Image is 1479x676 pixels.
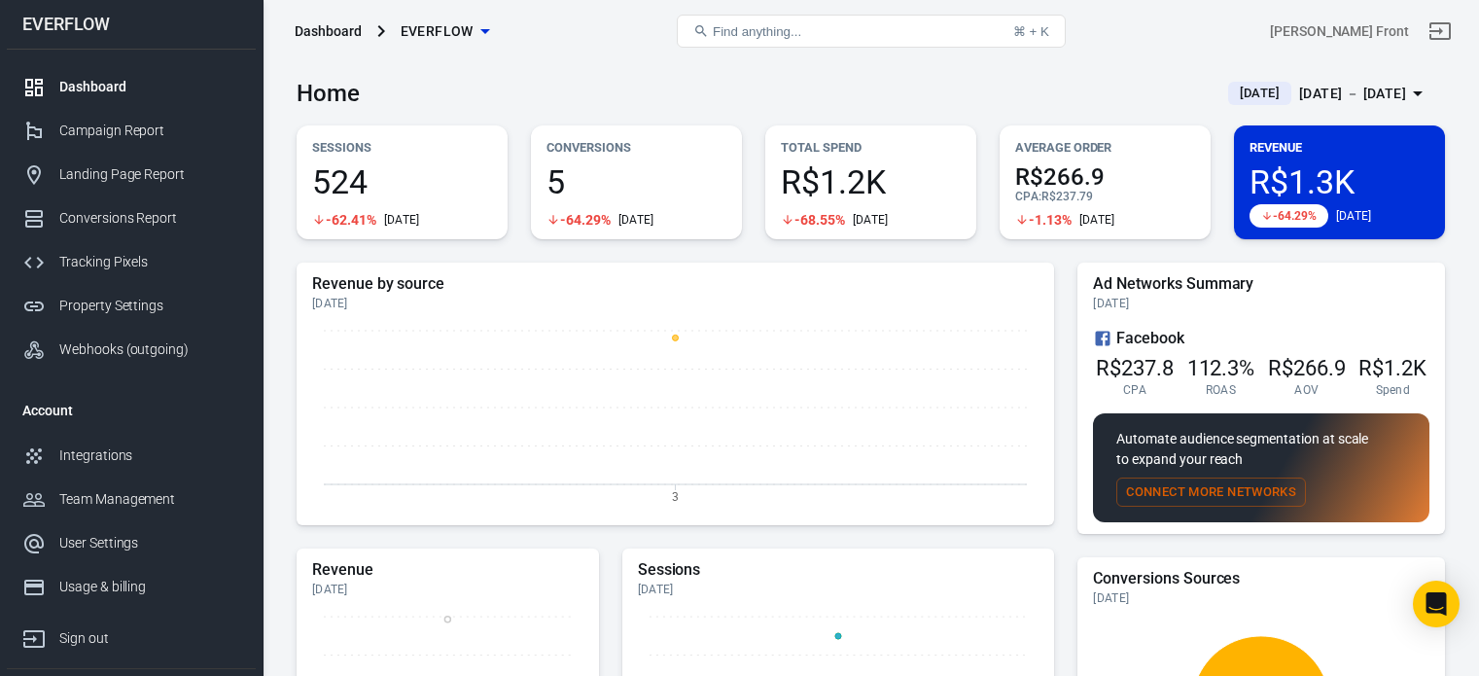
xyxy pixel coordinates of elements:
[7,434,256,478] a: Integrations
[1015,137,1195,158] p: Average Order
[7,109,256,153] a: Campaign Report
[297,80,360,107] h3: Home
[59,208,240,229] div: Conversions Report
[7,284,256,328] a: Property Settings
[59,121,240,141] div: Campaign Report
[1417,8,1463,54] a: Sign out
[59,339,240,360] div: Webhooks (outgoing)
[1376,382,1411,398] span: Spend
[1270,21,1409,42] div: Account id: KGa5hiGJ
[312,296,1039,311] div: [DATE]
[546,165,726,198] span: 5
[312,582,583,597] div: [DATE]
[1029,213,1072,227] span: -1.13%
[59,489,240,510] div: Team Management
[1294,382,1319,398] span: AOV
[713,24,801,39] span: Find anything...
[1013,24,1049,39] div: ⌘ + K
[1206,382,1236,398] span: ROAS
[7,565,256,609] a: Usage & billing
[1336,208,1372,224] div: [DATE]
[7,478,256,521] a: Team Management
[7,65,256,109] a: Dashboard
[781,137,961,158] p: Total Spend
[1093,569,1429,588] h5: Conversions Sources
[59,533,240,553] div: User Settings
[7,16,256,33] div: EVERFLOW
[7,196,256,240] a: Conversions Report
[1079,212,1115,228] div: [DATE]
[312,560,583,580] h5: Revenue
[1041,190,1093,203] span: R$237.79
[781,165,961,198] span: R$1.2K
[638,582,1039,597] div: [DATE]
[638,560,1039,580] h5: Sessions
[312,274,1039,294] h5: Revenue by source
[1123,382,1146,398] span: CPA
[7,521,256,565] a: User Settings
[59,164,240,185] div: Landing Page Report
[384,212,420,228] div: [DATE]
[7,153,256,196] a: Landing Page Report
[393,14,497,50] button: EVERFLOW
[1299,82,1406,106] div: [DATE] － [DATE]
[59,252,240,272] div: Tracking Pixels
[7,240,256,284] a: Tracking Pixels
[618,212,654,228] div: [DATE]
[672,489,679,503] tspan: 3
[677,15,1066,48] button: Find anything...⌘ + K
[1213,78,1445,110] button: [DATE][DATE] － [DATE]
[59,628,240,649] div: Sign out
[1273,210,1317,222] span: -64.29%
[1093,296,1429,311] div: [DATE]
[7,609,256,660] a: Sign out
[1268,356,1346,380] span: R$266.9
[59,445,240,466] div: Integrations
[312,165,492,198] span: 524
[1413,581,1460,627] div: Open Intercom Messenger
[7,328,256,372] a: Webhooks (outgoing)
[794,213,845,227] span: -68.55%
[1096,356,1174,380] span: R$237.8
[1093,274,1429,294] h5: Ad Networks Summary
[1358,356,1426,380] span: R$1.2K
[1093,327,1112,350] svg: Facebook Ads
[1116,478,1306,508] button: Connect More Networks
[1116,429,1406,470] p: Automate audience segmentation at scale to expand your reach
[7,387,256,434] li: Account
[1250,165,1429,198] span: R$1.3K
[312,137,492,158] p: Sessions
[1187,356,1255,380] span: 112.3%
[59,296,240,316] div: Property Settings
[1093,327,1429,350] div: Facebook
[1232,84,1287,103] span: [DATE]
[295,21,362,41] div: Dashboard
[546,137,726,158] p: Conversions
[560,213,611,227] span: -64.29%
[1250,137,1429,158] p: Revenue
[59,577,240,597] div: Usage & billing
[1093,590,1429,606] div: [DATE]
[326,213,376,227] span: -62.41%
[59,77,240,97] div: Dashboard
[1015,165,1195,189] span: R$266.9
[401,19,474,44] span: EVERFLOW
[1015,190,1041,203] span: CPA :
[853,212,889,228] div: [DATE]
